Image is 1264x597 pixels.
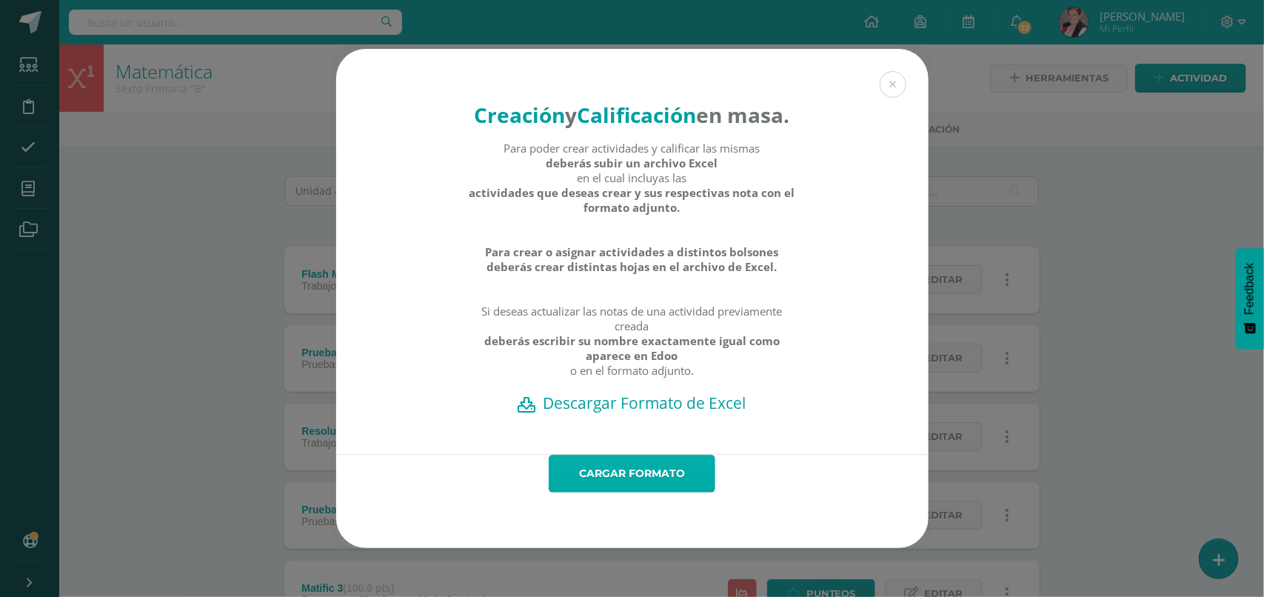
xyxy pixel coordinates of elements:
h4: en masa. [468,101,796,129]
button: Feedback - Mostrar encuesta [1236,248,1264,349]
strong: y [566,101,578,129]
strong: deberás escribir su nombre exactamente igual como aparece en Edoo [468,333,796,363]
strong: deberás subir un archivo Excel [546,156,718,170]
div: Para poder crear actividades y calificar las mismas en el cual incluyas las Si deseas actualizar ... [468,141,796,393]
strong: Calificación [578,101,697,129]
strong: Creación [475,101,566,129]
strong: Para crear o asignar actividades a distintos bolsones deberás crear distintas hojas en el archivo... [468,244,796,274]
a: Descargar Formato de Excel [362,393,903,413]
button: Close (Esc) [880,71,906,98]
a: Cargar formato [549,455,715,493]
strong: actividades que deseas crear y sus respectivas nota con el formato adjunto. [468,185,796,215]
span: Feedback [1243,263,1257,315]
